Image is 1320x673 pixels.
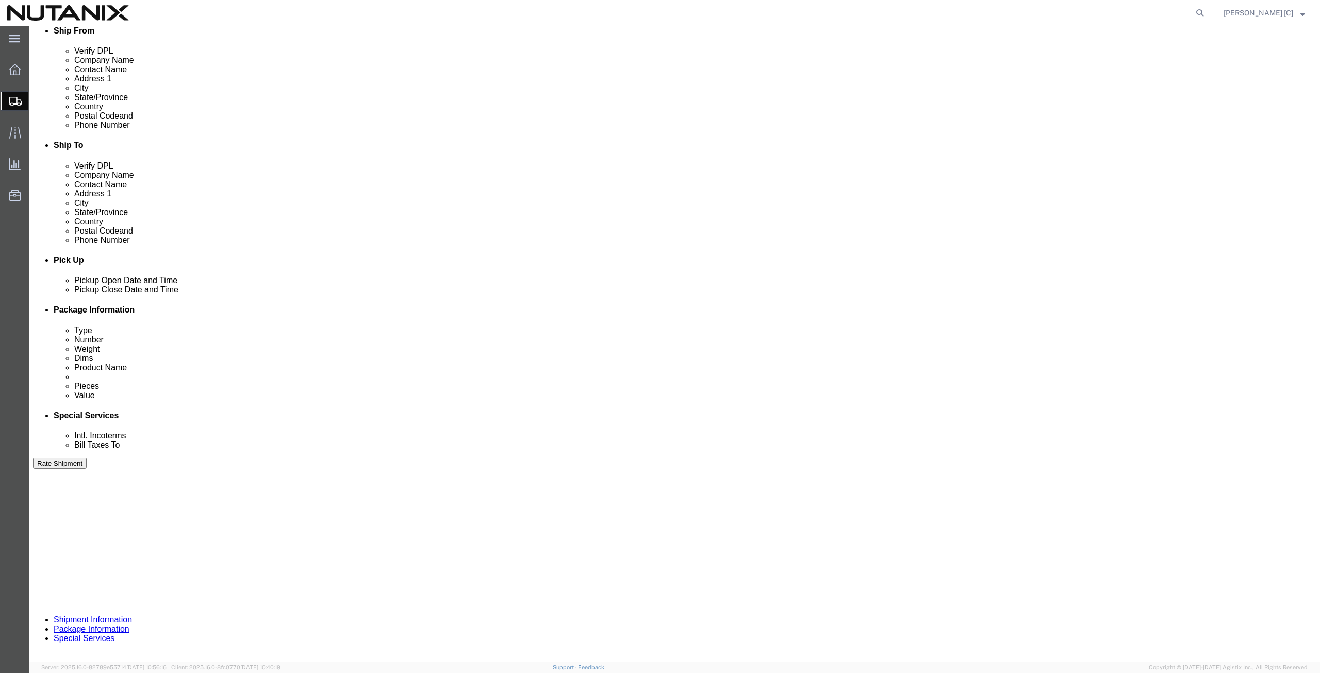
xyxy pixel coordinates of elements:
[7,5,129,21] img: logo
[553,664,579,670] a: Support
[1223,7,1306,19] button: [PERSON_NAME] [C]
[126,664,167,670] span: [DATE] 10:56:16
[578,664,604,670] a: Feedback
[1224,7,1293,19] span: Arthur Campos [C]
[41,664,167,670] span: Server: 2025.16.0-82789e55714
[1149,663,1308,672] span: Copyright © [DATE]-[DATE] Agistix Inc., All Rights Reserved
[240,664,280,670] span: [DATE] 10:40:19
[171,664,280,670] span: Client: 2025.16.0-8fc0770
[29,26,1320,662] iframe: FS Legacy Container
